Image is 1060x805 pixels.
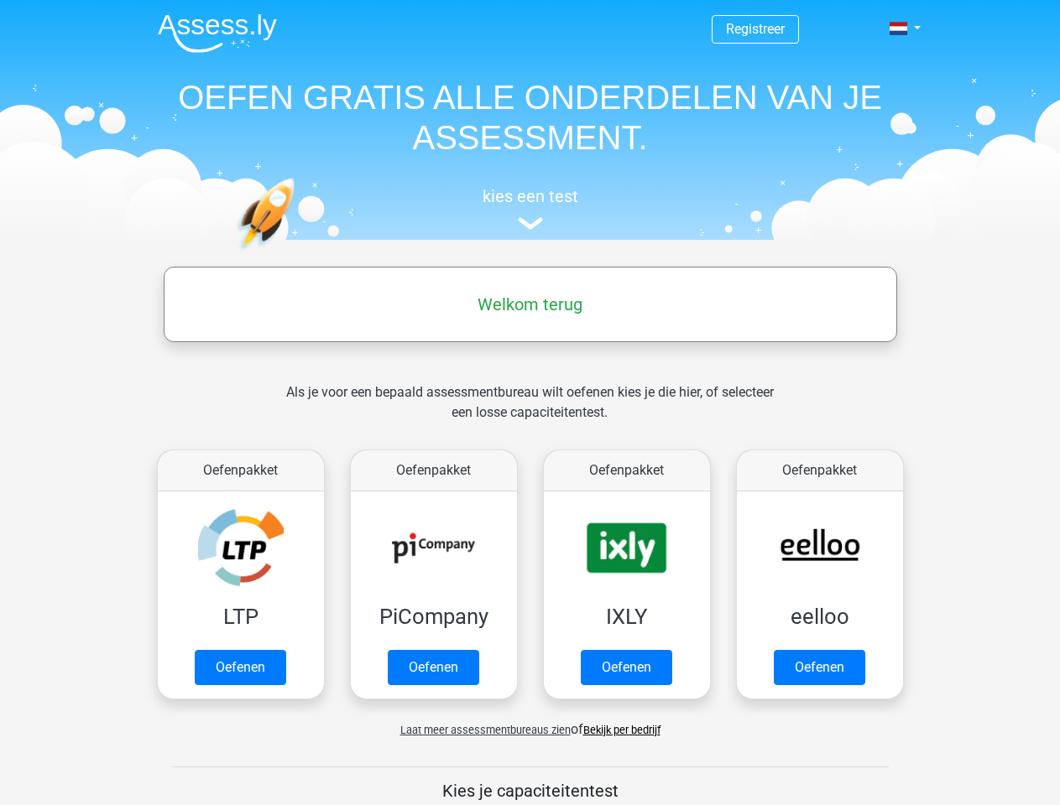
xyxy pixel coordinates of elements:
div: of [144,706,916,740]
a: Bekijk per bedrijf [583,724,661,736]
a: kies een test [144,186,916,231]
a: Oefenen [388,650,479,685]
a: Oefenen [581,650,672,685]
h5: Welkom terug [172,294,889,314]
img: Assessly [158,13,277,53]
img: assessment [518,217,543,230]
a: Oefenen [774,650,865,685]
img: oefenen [237,178,360,330]
h5: kies een test [144,186,916,206]
a: Oefenen [195,650,286,685]
h1: OEFEN GRATIS ALLE ONDERDELEN VAN JE ASSESSMENT. [144,77,916,158]
a: Registreer [726,21,785,37]
span: Laat meer assessmentbureaus zien [400,724,571,736]
div: Als je voor een bepaald assessmentbureau wilt oefenen kies je die hier, of selecteer een losse ca... [273,382,787,443]
h5: Kies je capaciteitentest [172,781,889,801]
